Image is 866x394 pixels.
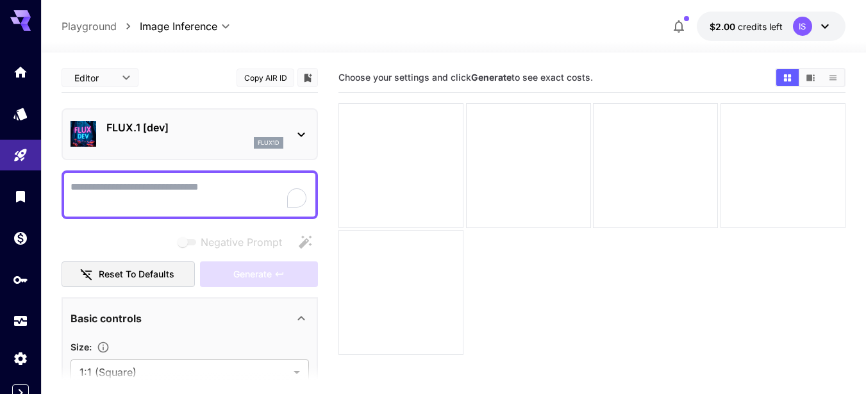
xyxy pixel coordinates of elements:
div: Show images in grid viewShow images in video viewShow images in list view [775,68,845,87]
p: flux1d [258,138,279,147]
button: Show images in video view [799,69,822,86]
div: Basic controls [71,303,309,334]
div: Playground [13,147,28,163]
nav: breadcrumb [62,19,140,34]
div: Models [13,106,28,122]
span: Editor [74,71,114,85]
span: $2.00 [710,21,738,32]
textarea: To enrich screen reader interactions, please activate Accessibility in Grammarly extension settings [71,179,309,210]
div: Wallet [13,230,28,246]
div: FLUX.1 [dev]flux1d [71,115,309,154]
span: Image Inference [140,19,217,34]
button: Show images in list view [822,69,844,86]
button: Reset to defaults [62,261,195,288]
span: Negative prompts are not compatible with the selected model. [175,234,292,250]
button: Copy AIR ID [237,69,294,87]
b: Generate [471,72,512,83]
span: credits left [738,21,783,32]
span: 1:1 (Square) [79,365,288,380]
div: Home [13,64,28,80]
button: Add to library [302,70,313,85]
button: $2.00IS [697,12,845,41]
p: Basic controls [71,311,142,326]
span: Size : [71,341,92,352]
div: Settings [13,350,28,366]
span: Negative Prompt [201,234,282,250]
div: Usage [13,313,28,329]
button: Adjust the dimensions of the generated image by specifying its width and height in pixels, or sel... [92,341,115,354]
p: FLUX.1 [dev] [106,120,283,135]
button: Show images in grid view [776,69,799,86]
div: $2.00 [710,20,783,33]
div: IS [793,17,812,36]
a: Playground [62,19,117,34]
div: API Keys [13,272,28,288]
div: Library [13,188,28,204]
span: Choose your settings and click to see exact costs. [338,72,593,83]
